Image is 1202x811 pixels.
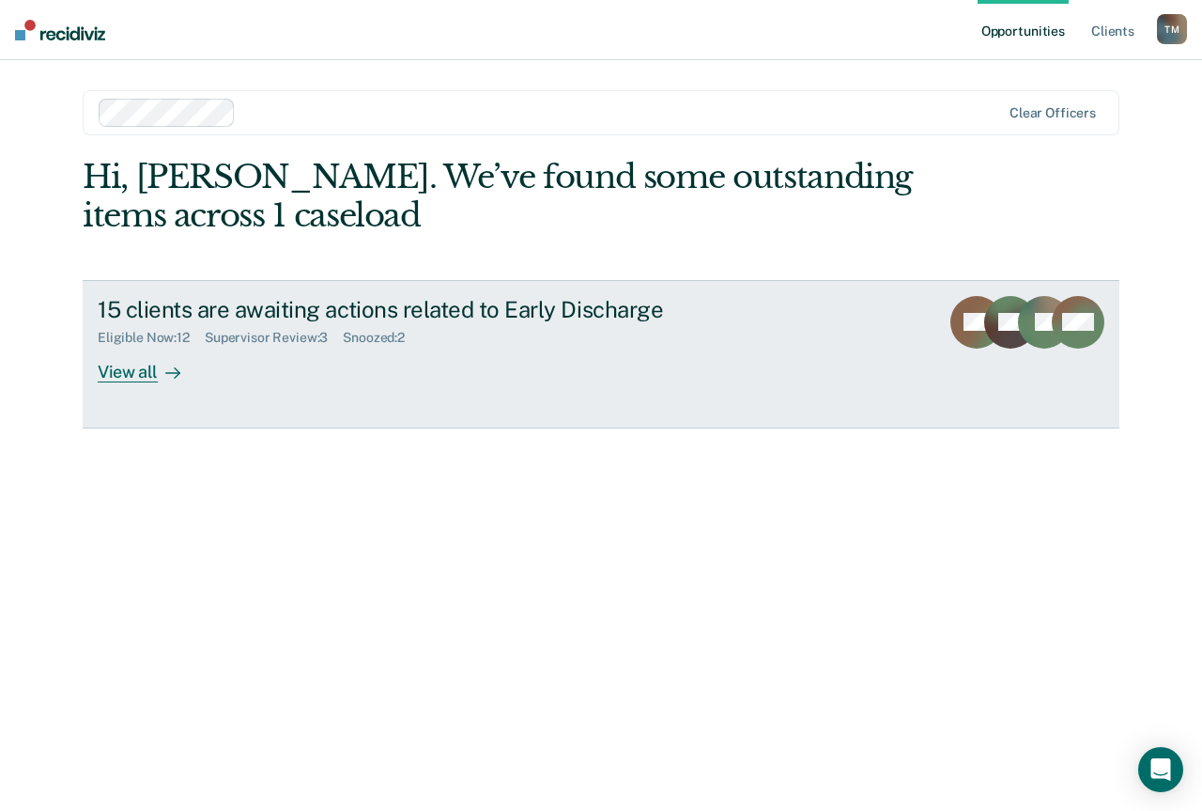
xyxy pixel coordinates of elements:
div: Hi, [PERSON_NAME]. We’ve found some outstanding items across 1 caseload [83,158,912,235]
div: View all [98,346,203,382]
div: Supervisor Review : 3 [205,330,343,346]
div: 15 clients are awaiting actions related to Early Discharge [98,296,757,323]
div: Eligible Now : 12 [98,330,205,346]
img: Recidiviz [15,20,105,40]
div: T M [1157,14,1187,44]
div: Open Intercom Messenger [1138,747,1183,792]
div: Clear officers [1009,105,1096,121]
button: TM [1157,14,1187,44]
div: Snoozed : 2 [343,330,420,346]
a: 15 clients are awaiting actions related to Early DischargeEligible Now:12Supervisor Review:3Snooz... [83,280,1119,429]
